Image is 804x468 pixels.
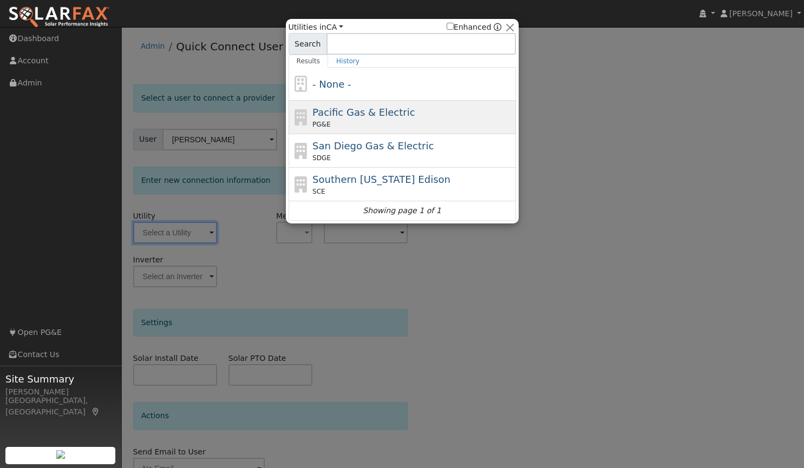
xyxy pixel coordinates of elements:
span: SCE [312,187,325,196]
span: PG&E [312,120,330,129]
span: SDGE [312,153,331,163]
a: Results [289,55,329,68]
input: Enhanced [447,23,454,30]
a: Enhanced Providers [494,23,501,31]
img: SolarFax [8,6,110,29]
span: San Diego Gas & Electric [312,140,434,151]
span: Southern [US_STATE] Edison [312,174,450,185]
span: - None - [312,78,351,90]
img: retrieve [56,450,65,459]
span: [PERSON_NAME] [729,9,793,18]
a: Map [91,407,101,416]
div: [GEOGRAPHIC_DATA], [GEOGRAPHIC_DATA] [5,395,116,418]
span: Site Summary [5,372,116,386]
span: Search [289,33,327,55]
span: Pacific Gas & Electric [312,107,415,118]
i: Showing page 1 of 1 [363,205,441,216]
a: CA [326,23,343,31]
label: Enhanced [447,22,492,33]
div: [PERSON_NAME] [5,386,116,398]
span: Show enhanced providers [447,22,502,33]
a: History [328,55,368,68]
span: Utilities in [289,22,343,33]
